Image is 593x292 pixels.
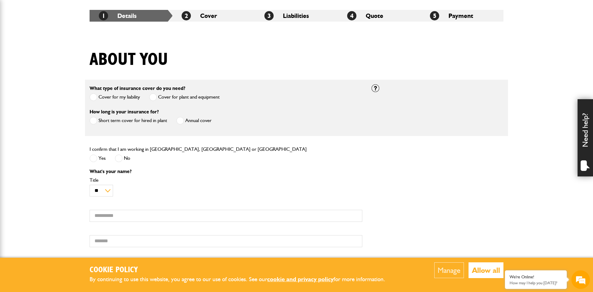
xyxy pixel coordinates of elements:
button: Manage [434,262,464,278]
label: Short term cover for hired in plant [90,117,167,125]
textarea: Type your message and hit 'Enter' [8,112,113,185]
label: Annual cover [176,117,212,125]
input: Enter your last name [8,57,113,71]
p: What's your name? [90,169,362,174]
span: 5 [430,11,439,20]
img: d_20077148190_company_1631870298795_20077148190 [11,34,26,43]
label: Cover for plant and equipment [149,93,220,101]
li: Details [90,10,172,22]
p: By continuing to use this website, you agree to our use of cookies. See our for more information. [90,275,395,284]
button: Allow all [469,262,503,278]
label: How long is your insurance for? [90,109,159,114]
li: Liabilities [255,10,338,22]
h2: Cookie Policy [90,265,395,275]
label: Yes [90,154,106,162]
div: Minimize live chat window [101,3,116,18]
h1: About you [90,49,168,70]
input: Enter your phone number [8,94,113,107]
em: Start Chat [84,190,112,199]
li: Quote [338,10,421,22]
input: Enter your email address [8,75,113,89]
a: cookie and privacy policy [267,276,334,283]
li: Cover [172,10,255,22]
label: I confirm that I am working in [GEOGRAPHIC_DATA], [GEOGRAPHIC_DATA] or [GEOGRAPHIC_DATA] [90,147,307,152]
label: What type of insurance cover do you need? [90,86,185,91]
li: Payment [421,10,503,22]
div: Need help? [578,99,593,176]
span: 1 [99,11,108,20]
p: How may I help you today? [510,281,562,285]
label: Cover for my liability [90,93,140,101]
div: Chat with us now [32,35,104,43]
label: No [115,154,130,162]
span: 3 [264,11,274,20]
span: 2 [182,11,191,20]
span: 4 [347,11,356,20]
div: We're Online! [510,274,562,280]
label: Title [90,178,362,183]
